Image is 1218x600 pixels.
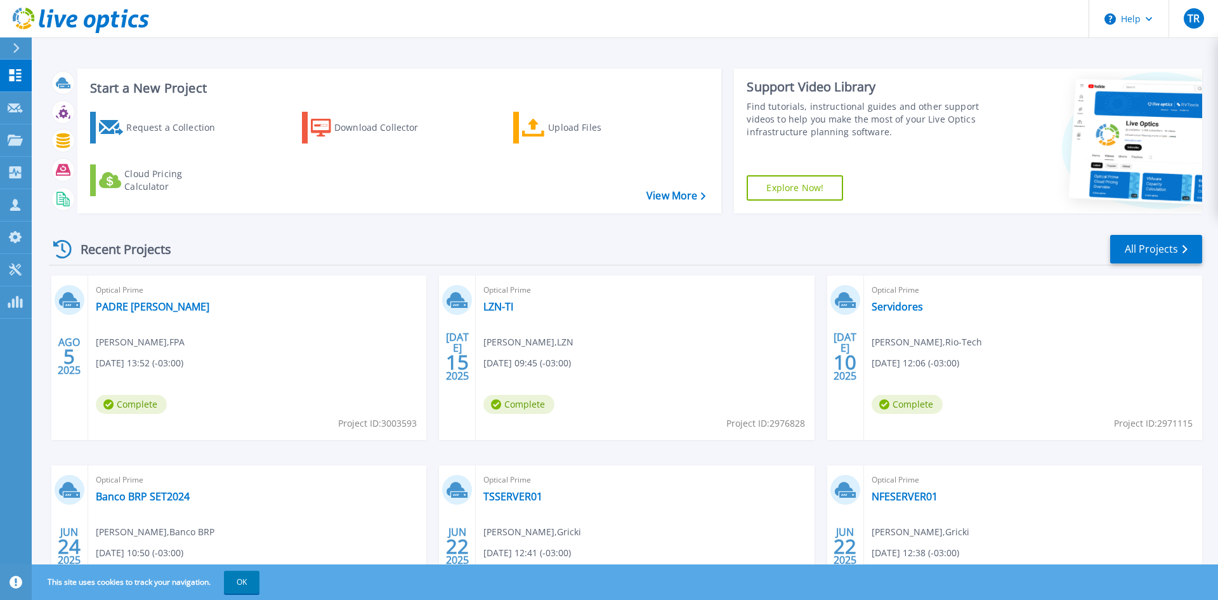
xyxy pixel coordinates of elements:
[96,525,214,539] span: [PERSON_NAME] , Banco BRP
[872,335,982,349] span: [PERSON_NAME] , Rio-Tech
[96,335,185,349] span: [PERSON_NAME] , FPA
[483,356,571,370] span: [DATE] 09:45 (-03:00)
[445,333,469,380] div: [DATE] 2025
[483,395,554,414] span: Complete
[872,490,938,503] a: NFESERVER01
[90,112,232,143] a: Request a Collection
[747,100,985,138] div: Find tutorials, instructional guides and other support videos to help you make the most of your L...
[548,115,650,140] div: Upload Files
[483,300,513,313] a: LZN-TI
[96,546,183,560] span: [DATE] 10:50 (-03:00)
[1188,13,1200,23] span: TR
[1114,417,1193,430] span: Project ID: 2971115
[57,333,81,380] div: AGO 2025
[872,356,959,370] span: [DATE] 12:06 (-03:00)
[872,283,1195,297] span: Optical Prime
[483,283,806,297] span: Optical Prime
[57,523,81,570] div: JUN 2025
[872,395,943,414] span: Complete
[747,175,843,201] a: Explore Now!
[96,490,190,503] a: Banco BRP SET2024
[483,525,581,539] span: [PERSON_NAME] , Gricki
[646,190,705,202] a: View More
[96,395,167,414] span: Complete
[338,417,417,430] span: Project ID: 3003593
[483,490,542,503] a: TSSERVER01
[124,168,226,193] div: Cloud Pricing Calculator
[872,546,959,560] span: [DATE] 12:38 (-03:00)
[90,164,232,196] a: Cloud Pricing Calculator
[747,79,985,95] div: Support Video Library
[872,473,1195,487] span: Optical Prime
[483,335,573,349] span: [PERSON_NAME] , LZN
[35,571,259,594] span: This site uses cookies to track your navigation.
[96,283,419,297] span: Optical Prime
[446,541,469,552] span: 22
[302,112,443,143] a: Download Collector
[872,525,969,539] span: [PERSON_NAME] , Gricki
[96,300,209,313] a: PADRE [PERSON_NAME]
[513,112,655,143] a: Upload Files
[1110,235,1202,263] a: All Projects
[126,115,228,140] div: Request a Collection
[726,417,805,430] span: Project ID: 2976828
[49,234,188,265] div: Recent Projects
[445,523,469,570] div: JUN 2025
[483,473,806,487] span: Optical Prime
[833,523,857,570] div: JUN 2025
[58,541,81,552] span: 24
[90,81,705,95] h3: Start a New Project
[834,357,856,368] span: 10
[224,571,259,594] button: OK
[833,333,857,380] div: [DATE] 2025
[63,351,75,362] span: 5
[96,473,419,487] span: Optical Prime
[334,115,436,140] div: Download Collector
[446,357,469,368] span: 15
[483,546,571,560] span: [DATE] 12:41 (-03:00)
[96,356,183,370] span: [DATE] 13:52 (-03:00)
[872,300,923,313] a: Servidores
[834,541,856,552] span: 22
